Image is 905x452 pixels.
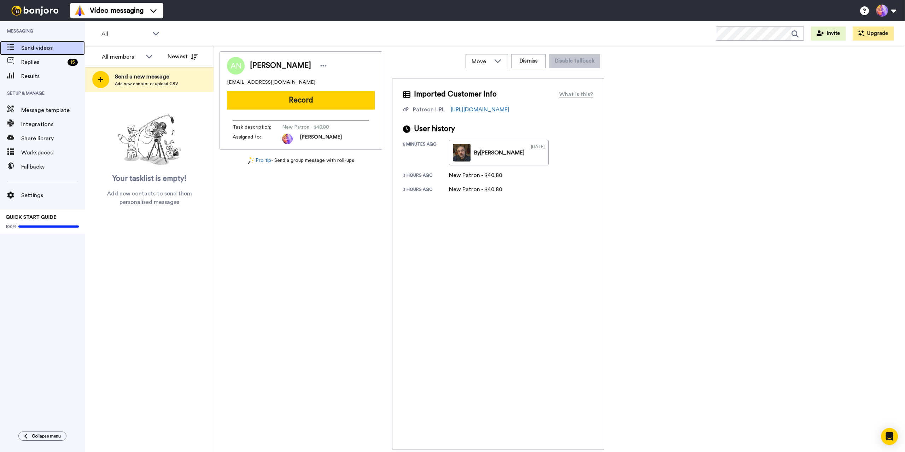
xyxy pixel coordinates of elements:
span: Your tasklist is empty! [112,174,187,184]
button: Invite [811,27,846,41]
span: 100% [6,224,17,229]
div: 3 hours ago [403,172,449,180]
span: New Patron - $40.80 [282,124,349,131]
div: 15 [68,59,78,66]
button: Upgrade [853,27,894,41]
button: Dismiss [512,54,545,68]
button: Record [227,91,375,110]
img: magic-wand.svg [248,157,254,164]
span: Assigned to: [233,134,282,144]
div: [DATE] [531,144,545,162]
span: All [101,30,149,38]
span: [PERSON_NAME] [250,60,311,71]
span: Video messaging [90,6,144,16]
span: Imported Customer Info [414,89,497,100]
span: Results [21,72,85,81]
span: User history [414,124,455,134]
div: What is this? [559,90,593,99]
span: Settings [21,191,85,200]
span: Fallbacks [21,163,85,171]
span: [PERSON_NAME] [300,134,342,144]
div: Open Intercom Messenger [881,428,898,445]
div: - Send a group message with roll-ups [220,157,382,164]
a: [URL][DOMAIN_NAME] [451,107,509,112]
span: Integrations [21,120,85,129]
img: 4f1fb43c-6b8d-409b-9de8-972561d4bc3d-thumb.jpg [453,144,471,162]
img: Image of Adam Niedzwiecki [227,57,245,75]
span: Collapse menu [32,433,61,439]
span: Message template [21,106,85,115]
div: New Patron - $40.80 [449,171,502,180]
a: Pro tip [248,157,271,164]
span: Send a new message [115,72,178,81]
span: Add new contacts to send them personalised messages [95,189,203,206]
a: By[PERSON_NAME][DATE] [449,140,549,165]
button: Newest [162,49,203,64]
div: All members [102,53,142,61]
div: By [PERSON_NAME] [474,148,525,157]
img: bj-logo-header-white.svg [8,6,62,16]
span: Move [472,57,491,66]
span: Task description : [233,124,282,131]
button: Disable fallback [549,54,600,68]
img: photo.jpg [282,134,293,144]
span: Workspaces [21,148,85,157]
div: 5 minutes ago [403,141,449,165]
div: Patreon URL [413,105,445,114]
img: ready-set-action.png [114,112,185,168]
span: Add new contact or upload CSV [115,81,178,87]
img: vm-color.svg [74,5,86,16]
span: [EMAIL_ADDRESS][DOMAIN_NAME] [227,79,315,86]
button: Collapse menu [18,432,66,441]
span: Share library [21,134,85,143]
div: New Patron - $40.80 [449,185,502,194]
div: 3 hours ago [403,187,449,194]
span: QUICK START GUIDE [6,215,57,220]
span: Replies [21,58,65,66]
span: Send videos [21,44,85,52]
